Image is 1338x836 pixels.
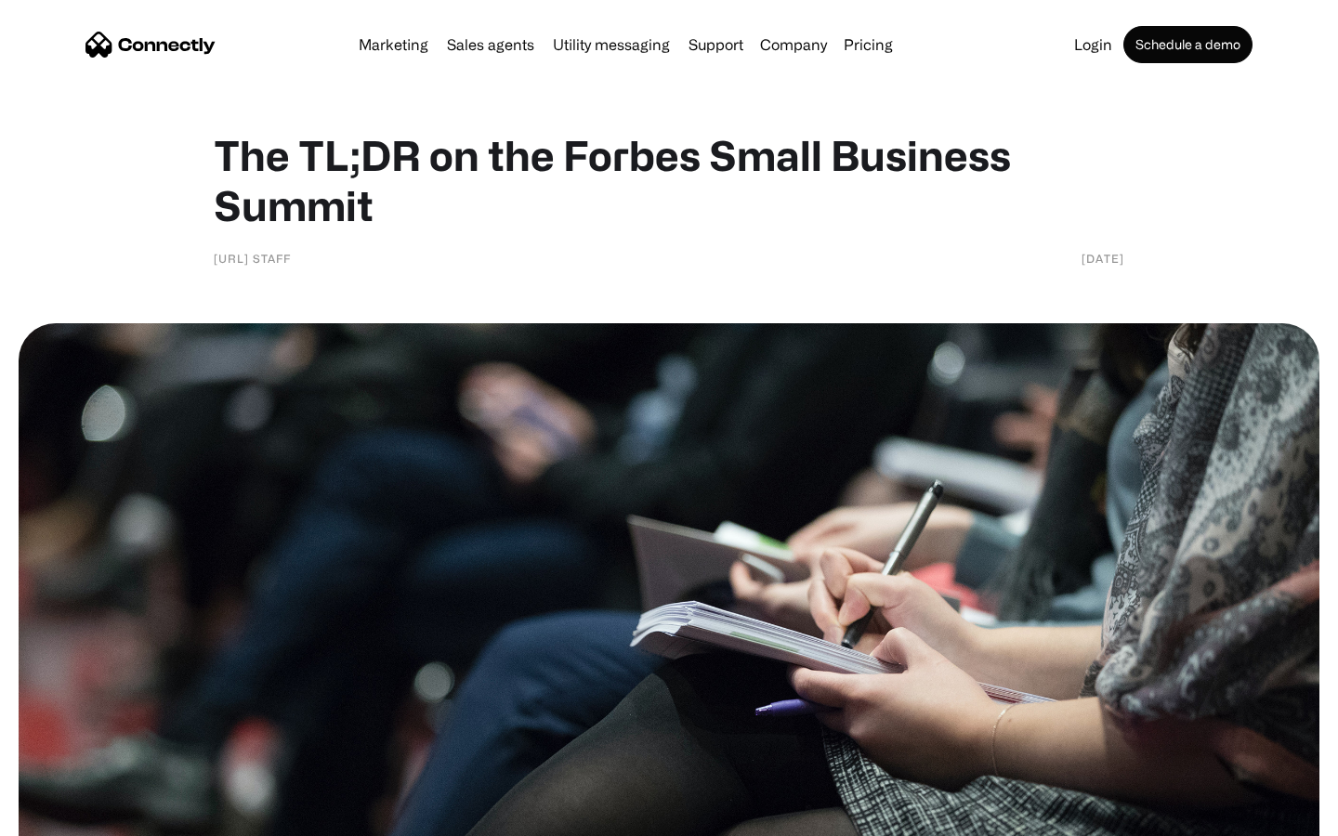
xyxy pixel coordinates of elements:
[37,803,111,829] ul: Language list
[760,32,827,58] div: Company
[214,130,1124,230] h1: The TL;DR on the Forbes Small Business Summit
[351,37,436,52] a: Marketing
[836,37,900,52] a: Pricing
[545,37,677,52] a: Utility messaging
[439,37,542,52] a: Sales agents
[1067,37,1120,52] a: Login
[681,37,751,52] a: Support
[1123,26,1253,63] a: Schedule a demo
[214,249,291,268] div: [URL] Staff
[19,803,111,829] aside: Language selected: English
[1082,249,1124,268] div: [DATE]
